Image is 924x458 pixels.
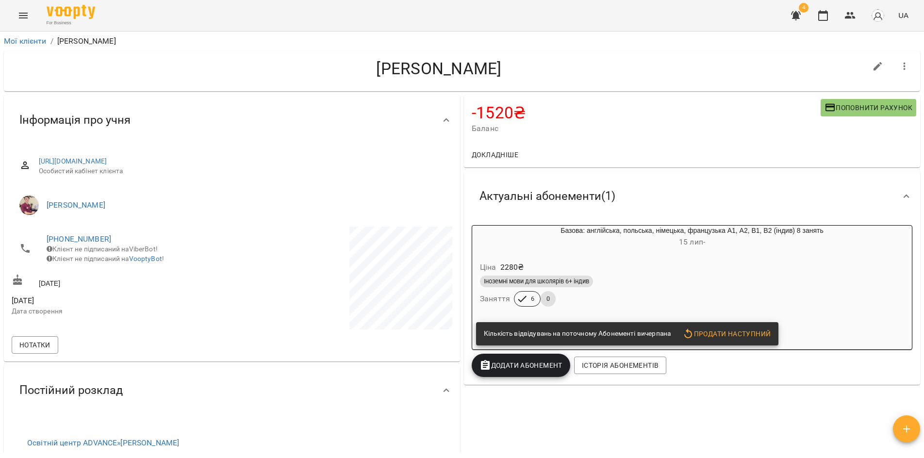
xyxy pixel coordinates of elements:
span: 4 [799,3,808,13]
span: Нотатки [19,339,50,351]
span: Продати наступний [682,328,771,340]
span: UA [898,10,908,20]
span: Особистий кабінет клієнта [39,166,445,176]
span: Актуальні абонементи ( 1 ) [479,189,615,204]
span: Баланс [472,123,821,134]
div: Постійний розклад [4,365,460,415]
img: avatar_s.png [871,9,885,22]
span: For Business [47,20,95,26]
span: Додати Абонемент [479,360,562,371]
span: Докладніше [472,149,518,161]
div: Базова: англійська, польська, німецька, французька А1, А2, В1, В2 (індив) 8 занять [472,226,912,249]
li: / [50,35,53,47]
h6: Заняття [480,292,510,306]
img: Бойко Дмитро Вікторович [19,196,39,215]
nav: breadcrumb [4,35,920,47]
button: Нотатки [12,336,58,354]
h4: -1520 ₴ [472,103,821,123]
p: 2280 ₴ [500,262,524,273]
button: Історія абонементів [574,357,666,374]
span: 15 лип - [679,237,705,246]
img: Voopty Logo [47,5,95,19]
span: Постійний розклад [19,383,123,398]
a: Мої клієнти [4,36,47,46]
button: Додати Абонемент [472,354,570,377]
p: Дата створення [12,307,230,316]
a: [PHONE_NUMBER] [47,234,111,244]
a: Освітній центр ADVANCE»[PERSON_NAME] [27,438,179,447]
a: [PERSON_NAME] [47,200,105,210]
button: Базова: англійська, польська, німецька, французька А1, А2, В1, В2 (індив) 8 занять15 лип- Ціна228... [472,226,912,318]
div: Актуальні абонементи(1) [464,171,920,221]
span: Історія абонементів [582,360,659,371]
span: Поповнити рахунок [825,102,912,114]
button: Menu [12,4,35,27]
button: UA [894,6,912,24]
span: 6 [525,294,540,303]
span: Клієнт не підписаний на ViberBot! [47,245,158,253]
span: Клієнт не підписаний на ! [47,255,164,262]
span: Інформація про учня [19,113,131,128]
span: 0 [541,294,556,303]
h6: Ціна [480,261,496,274]
div: [DATE] [10,272,232,290]
h4: [PERSON_NAME] [12,59,866,79]
span: [DATE] [12,295,230,307]
button: Продати наступний [678,325,775,343]
span: Іноземні мови для школярів 6+ індив [480,277,593,286]
a: [URL][DOMAIN_NAME] [39,157,107,165]
div: Кількість відвідувань на поточному Абонементі вичерпана [484,325,671,343]
button: Поповнити рахунок [821,99,916,116]
a: VooptyBot [129,255,162,262]
button: Докладніше [468,146,522,164]
div: Інформація про учня [4,95,460,145]
p: [PERSON_NAME] [57,35,116,47]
